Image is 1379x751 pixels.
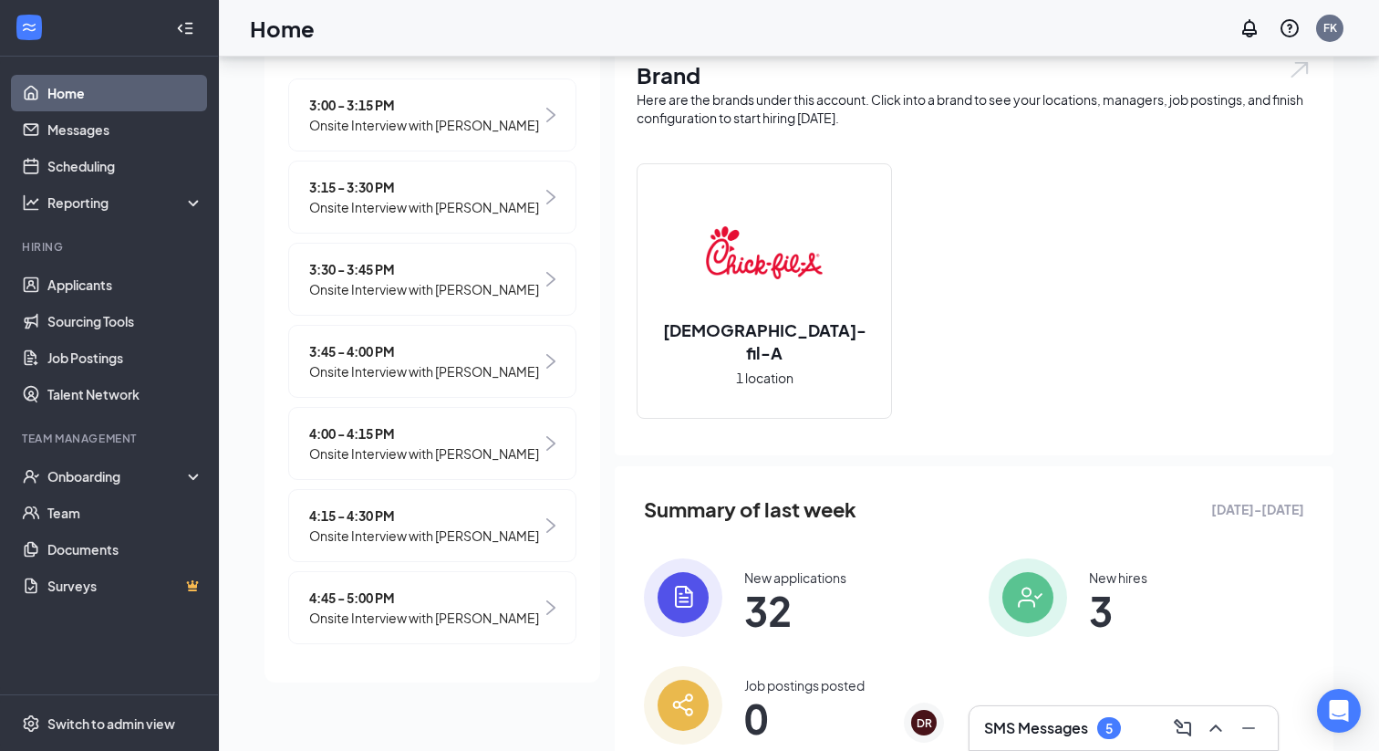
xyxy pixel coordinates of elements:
[1201,714,1230,743] button: ChevronUp
[1089,594,1147,627] span: 3
[47,531,203,568] a: Documents
[644,666,722,745] img: icon
[309,177,539,197] span: 3:15 - 3:30 PM
[1205,717,1227,739] svg: ChevronUp
[644,494,856,526] span: Summary of last week
[1211,499,1304,519] span: [DATE] - [DATE]
[176,19,194,37] svg: Collapse
[309,197,539,217] span: Onsite Interview with [PERSON_NAME]
[309,588,539,608] span: 4:45 - 5:00 PM
[917,715,932,731] div: DR
[22,714,40,733] svg: Settings
[989,558,1067,637] img: icon
[984,718,1088,738] h3: SMS Messages
[47,568,203,604] a: SurveysCrown
[309,423,539,443] span: 4:00 - 4:15 PM
[744,702,865,735] span: 0
[1288,59,1312,80] img: open.6027fd2a22e1237b5b06.svg
[1105,721,1113,736] div: 5
[47,495,203,531] a: Team
[644,558,722,637] img: icon
[1279,17,1301,39] svg: QuestionInfo
[309,115,539,135] span: Onsite Interview with [PERSON_NAME]
[22,193,40,212] svg: Analysis
[1172,717,1194,739] svg: ComposeMessage
[309,279,539,299] span: Onsite Interview with [PERSON_NAME]
[309,608,539,628] span: Onsite Interview with [PERSON_NAME]
[47,266,203,303] a: Applicants
[1238,717,1260,739] svg: Minimize
[309,95,539,115] span: 3:00 - 3:15 PM
[637,90,1312,127] div: Here are the brands under this account. Click into a brand to see your locations, managers, job p...
[309,361,539,381] span: Onsite Interview with [PERSON_NAME]
[47,303,203,339] a: Sourcing Tools
[20,18,38,37] svg: WorkstreamLogo
[736,368,793,388] span: 1 location
[47,148,203,184] a: Scheduling
[1168,714,1198,743] button: ComposeMessage
[47,376,203,412] a: Talent Network
[1239,17,1260,39] svg: Notifications
[1317,689,1361,733] div: Open Intercom Messenger
[706,194,823,311] img: Chick-fil-A
[309,443,539,464] span: Onsite Interview with [PERSON_NAME]
[250,13,315,44] h1: Home
[309,341,539,361] span: 3:45 - 4:00 PM
[1089,568,1147,587] div: New hires
[22,431,200,446] div: Team Management
[47,714,175,733] div: Switch to admin view
[744,568,846,587] div: New applications
[47,75,203,111] a: Home
[47,339,203,376] a: Job Postings
[638,318,891,364] h2: [DEMOGRAPHIC_DATA]-fil-A
[309,506,539,526] span: 4:15 - 4:30 PM
[309,259,539,279] span: 3:30 - 3:45 PM
[22,467,40,485] svg: UserCheck
[744,594,846,627] span: 32
[1234,714,1263,743] button: Minimize
[637,59,1312,90] h1: Brand
[309,526,539,546] span: Onsite Interview with [PERSON_NAME]
[1323,20,1337,36] div: FK
[47,193,204,212] div: Reporting
[47,467,188,485] div: Onboarding
[47,111,203,148] a: Messages
[744,676,865,694] div: Job postings posted
[22,239,200,255] div: Hiring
